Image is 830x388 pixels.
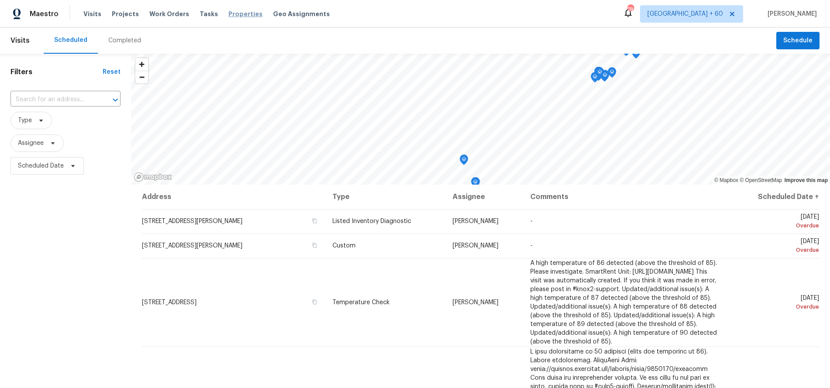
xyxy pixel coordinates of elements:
[142,218,242,224] span: [STREET_ADDRESS][PERSON_NAME]
[103,68,121,76] div: Reset
[594,67,603,80] div: Map marker
[446,185,523,209] th: Assignee
[332,299,390,306] span: Temperature Check
[131,54,830,185] canvas: Map
[714,177,738,183] a: Mapbox
[54,36,87,45] div: Scheduled
[453,299,498,306] span: [PERSON_NAME]
[601,70,609,83] div: Map marker
[10,93,96,106] input: Search for an address...
[30,10,59,18] span: Maestro
[332,243,356,249] span: Custom
[776,32,820,50] button: Schedule
[142,185,325,209] th: Address
[10,68,103,76] h1: Filters
[471,177,480,191] div: Map marker
[83,10,101,18] span: Visits
[18,139,44,148] span: Assignee
[320,185,329,198] div: Map marker
[135,71,148,83] button: Zoom out
[460,155,468,168] div: Map marker
[332,218,411,224] span: Listed Inventory Diagnostic
[726,185,820,209] th: Scheduled Date ↑
[647,10,723,18] span: [GEOGRAPHIC_DATA] + 60
[591,72,599,86] div: Map marker
[601,70,609,84] div: Map marker
[733,302,819,311] div: Overdue
[530,243,533,249] span: -
[112,10,139,18] span: Projects
[595,67,604,81] div: Map marker
[733,238,819,254] span: [DATE]
[311,217,318,225] button: Copy Address
[18,116,32,125] span: Type
[530,260,717,345] span: A high temperature of 86 detected (above the threshold of 85). Please investigate. SmartRent Unit...
[135,58,148,71] button: Zoom in
[627,5,633,14] div: 786
[523,185,727,209] th: Comments
[733,246,819,254] div: Overdue
[453,218,498,224] span: [PERSON_NAME]
[764,10,817,18] span: [PERSON_NAME]
[785,177,828,183] a: Improve this map
[311,298,318,306] button: Copy Address
[632,48,640,62] div: Map marker
[228,10,263,18] span: Properties
[108,36,141,45] div: Completed
[733,221,819,230] div: Overdue
[18,161,64,170] span: Scheduled Date
[134,172,172,182] a: Mapbox homepage
[311,241,318,249] button: Copy Address
[10,31,30,50] span: Visits
[142,243,242,249] span: [STREET_ADDRESS][PERSON_NAME]
[740,177,782,183] a: OpenStreetMap
[109,94,121,106] button: Open
[149,10,189,18] span: Work Orders
[453,243,498,249] span: [PERSON_NAME]
[273,10,330,18] span: Geo Assignments
[733,295,819,311] span: [DATE]
[142,299,197,306] span: [STREET_ADDRESS]
[733,214,819,230] span: [DATE]
[783,35,813,46] span: Schedule
[608,67,616,81] div: Map marker
[325,185,446,209] th: Type
[200,11,218,17] span: Tasks
[530,218,533,224] span: -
